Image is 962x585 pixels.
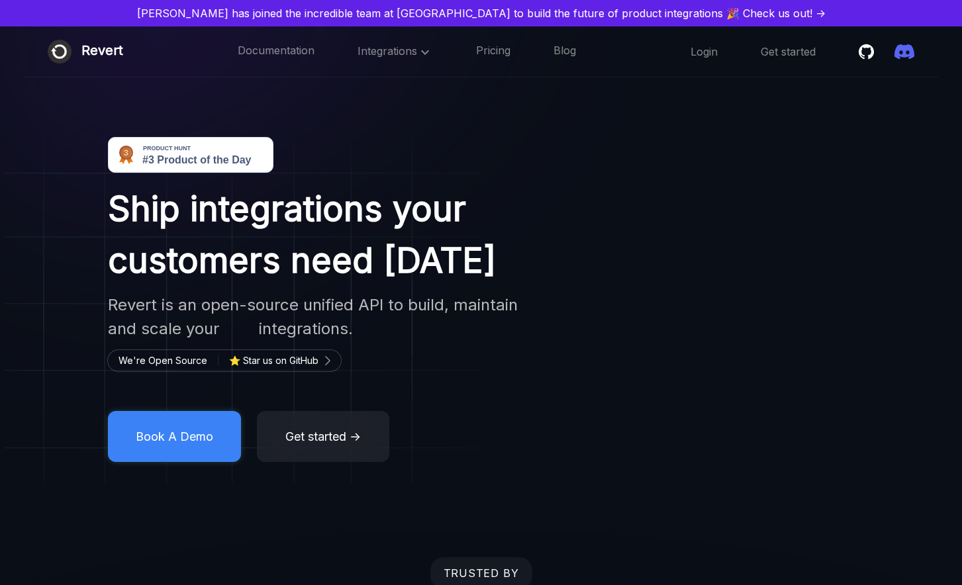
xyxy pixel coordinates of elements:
h1: Ship integrations your customers need [DATE] [108,183,524,287]
img: Revert logo [48,40,72,64]
a: Blog [553,43,576,60]
img: Revert - Open-source unified API to build product integrations | Product Hunt [108,137,273,173]
a: Documentation [238,43,314,60]
button: Book A Demo [108,411,241,462]
span: Integrations [358,44,433,58]
a: Pricing [476,43,510,60]
a: [PERSON_NAME] has joined the incredible team at [GEOGRAPHIC_DATA] to build the future of product ... [5,5,957,21]
a: ⭐ Star us on GitHub [229,353,329,369]
button: Get started → [257,411,389,462]
a: Login [691,44,718,59]
img: image [5,134,481,484]
a: Get started [761,44,816,59]
a: Star revertinc/revert on Github [859,42,879,62]
div: Revert [81,40,123,64]
h2: Revert is an open-source unified API to build, maintain and scale your integrations. [108,293,524,341]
